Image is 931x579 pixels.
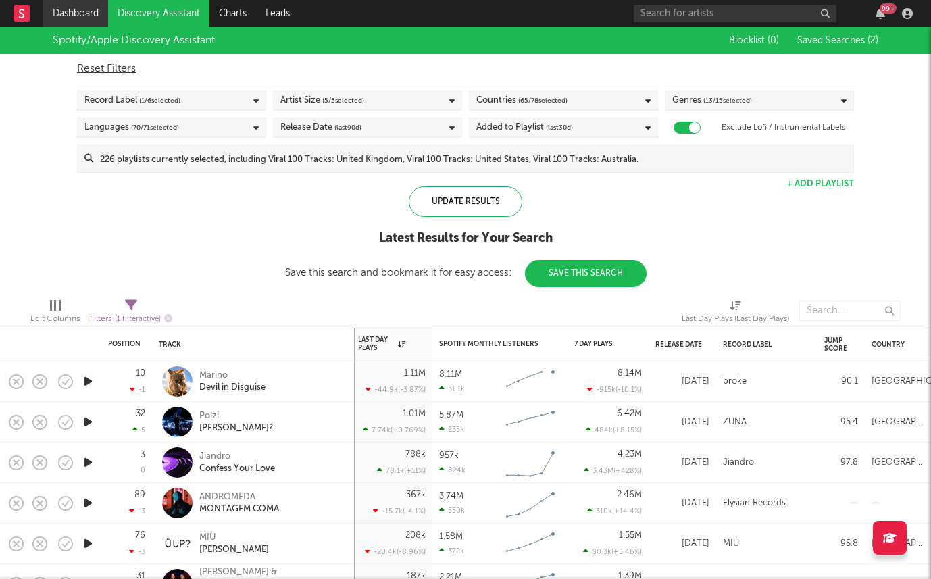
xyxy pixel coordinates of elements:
div: Spotify/Apple Discovery Assistant [53,32,215,49]
div: -3 [129,507,145,515]
div: Filters(1 filter active) [90,294,172,333]
input: Search for artists [634,5,836,22]
div: [DATE] [655,455,709,471]
div: ANDROMEDA [199,491,279,503]
div: [DATE] [655,414,709,430]
div: 78.1k ( +11 % ) [377,466,426,475]
button: Save This Search [525,260,647,287]
span: ( 0 ) [768,36,779,45]
span: Saved Searches [797,36,878,45]
div: Save this search and bookmark it for easy access: [285,268,647,278]
span: (last 90 d) [334,120,361,136]
div: Filters [90,311,172,328]
div: 95.4 [824,414,858,430]
div: [DATE] [655,374,709,390]
span: Blocklist [729,36,779,45]
div: Confess Your Love [199,463,275,475]
div: 3.43M ( +428 % ) [584,466,642,475]
div: 824k [439,465,466,474]
div: 32 [136,409,145,418]
div: 3 [141,451,145,459]
div: -44.9k ( -3.87 % ) [366,385,426,394]
span: ( 2 ) [867,36,878,45]
div: [GEOGRAPHIC_DATA] [872,455,926,471]
div: 95.8 [824,536,858,552]
div: 5.87M [439,411,463,420]
div: Track [159,341,341,349]
svg: Chart title [500,405,561,439]
div: Jiandro [199,451,275,463]
div: Added to Playlist [476,120,573,136]
div: Jump Score [824,336,847,353]
span: (last 30 d) [546,120,573,136]
div: 7 Day Plays [574,340,622,348]
div: Artist Size [280,93,364,109]
div: -1 [130,385,145,394]
div: 0 [141,467,145,474]
a: MarinoDevil in Disguise [199,370,266,394]
div: Record Label [723,341,804,349]
div: 1.11M [404,369,426,378]
div: Genres [672,93,752,109]
div: ZUNA [723,414,747,430]
div: Edit Columns [30,311,80,327]
span: ( 5 / 5 selected) [322,93,364,109]
svg: Chart title [500,527,561,561]
div: 80.3k ( +5.46 % ) [583,547,642,556]
div: 1.58M [439,532,463,541]
div: [GEOGRAPHIC_DATA] [872,414,926,430]
div: Jiandro [723,455,754,471]
div: broke [723,374,747,390]
div: 550k [439,506,465,515]
a: Poizi[PERSON_NAME]? [199,410,273,434]
div: -20.4k ( -8.96 % ) [365,547,426,556]
div: Latest Results for Your Search [285,230,647,247]
svg: Chart title [500,365,561,399]
div: [DATE] [655,495,709,511]
span: ( 1 filter active) [115,316,161,323]
div: Elysian Records [723,495,786,511]
div: Last Day Plays (Last Day Plays) [682,311,789,327]
button: 99+ [876,8,885,19]
div: [DATE] [655,536,709,552]
div: 484k ( +8.15 % ) [586,426,642,434]
div: 7.74k ( +0.769 % ) [363,426,426,434]
div: -915k ( -10.1 % ) [587,385,642,394]
div: MIÜ [723,536,739,552]
div: 1.01M [403,409,426,418]
div: Poizi [199,410,273,422]
div: 372k [439,547,464,555]
svg: Chart title [500,446,561,480]
div: 208k [405,531,426,540]
div: 5 [132,426,145,434]
div: Last Day Plays (Last Day Plays) [682,294,789,333]
div: Devil in Disguise [199,382,266,394]
div: 89 [134,490,145,499]
a: JiandroConfess Your Love [199,451,275,475]
div: Marino [199,370,266,382]
span: ( 13 / 15 selected) [703,93,752,109]
div: [GEOGRAPHIC_DATA] [872,536,926,552]
svg: Chart title [500,486,561,520]
button: Saved Searches (2) [793,35,878,46]
div: 957k [439,451,459,460]
div: Position [108,340,141,348]
span: ( 70 / 71 selected) [131,120,179,136]
div: 8.14M [618,369,642,378]
div: [PERSON_NAME]? [199,422,273,434]
div: 10 [136,369,145,378]
div: 255k [439,425,464,434]
div: Edit Columns [30,294,80,333]
div: Languages [84,120,179,136]
div: Update Results [409,186,522,217]
div: -3 [129,547,145,556]
div: MIÜ [199,532,269,544]
div: [PERSON_NAME] [199,544,269,556]
div: 1.55M [619,531,642,540]
div: -15.7k ( -4.1 % ) [373,507,426,515]
label: Exclude Lofi / Instrumental Labels [722,120,845,136]
div: 31.1k [439,384,465,393]
a: MIÜ[PERSON_NAME] [199,532,269,556]
span: ( 65 / 78 selected) [518,93,568,109]
input: Search... [799,301,901,321]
